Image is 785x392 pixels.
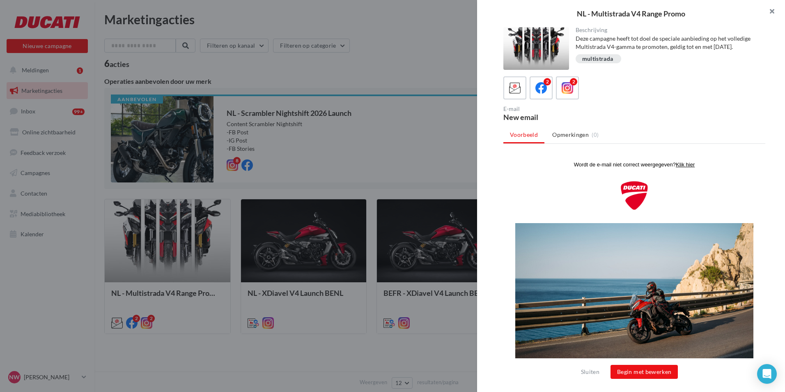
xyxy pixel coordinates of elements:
div: NL - Multistrada V4 Range Promo [490,10,772,17]
div: Deze campagne heeft tot doel de speciale aanbieding op het volledige Multistrada V4-gamma te prom... [576,35,759,51]
button: Begin met bewerken [611,365,678,379]
div: Open Intercom Messenger [757,364,777,384]
button: Sluiten [578,367,603,377]
img: Ducati_Shield_2D_W.png [117,23,145,54]
div: multistrada [582,56,613,62]
div: 2 [570,78,577,85]
span: (0) [592,131,599,138]
div: 2 [544,78,551,85]
img: DM_Ducati_Multistrada_20240730_01795_UC688712_low.jpg [12,66,250,225]
span: Opmerkingen [552,131,589,139]
u: Klik hier [172,5,191,11]
div: E-mail [503,106,631,112]
div: Beschrijving [576,27,759,33]
p: Wordt de e-mail niet correct weergegeven? [12,5,250,11]
div: New email [503,113,631,121]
